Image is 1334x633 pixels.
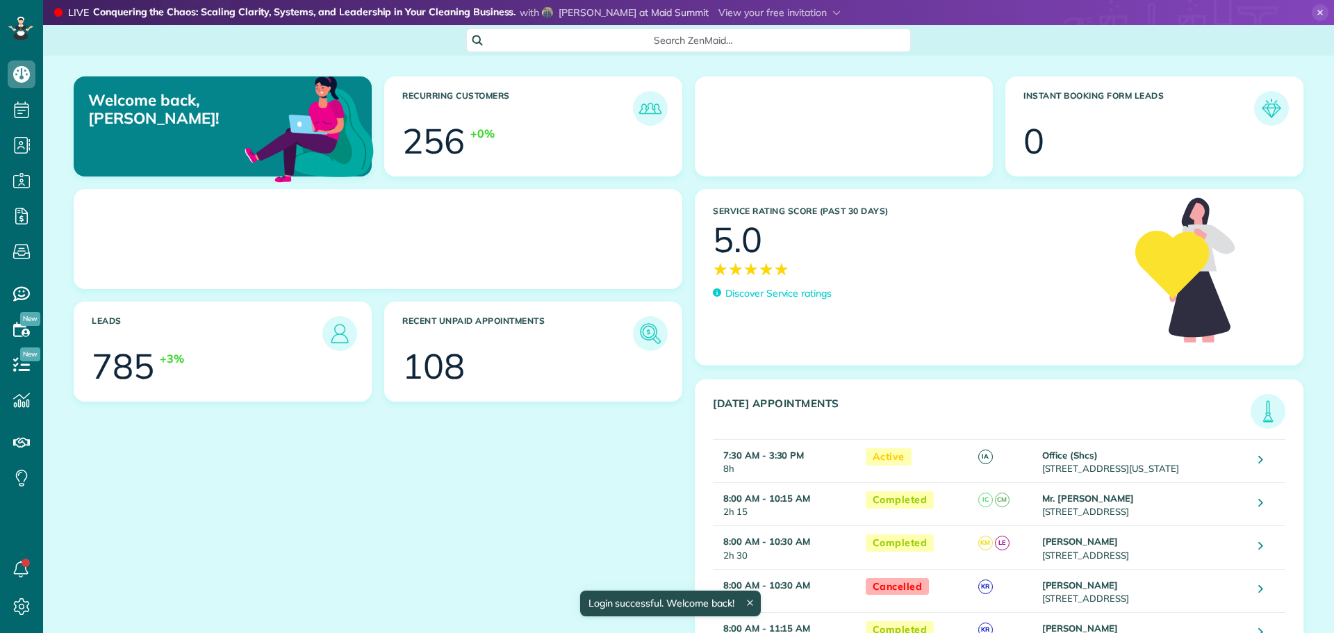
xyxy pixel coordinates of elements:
h3: Leads [92,316,322,351]
strong: [PERSON_NAME] [1042,536,1119,547]
div: 256 [402,124,465,158]
div: 5.0 [713,222,762,257]
span: IA [978,450,993,464]
span: Completed [866,534,934,552]
td: 2h 30 [713,569,859,612]
div: 0 [1023,124,1044,158]
span: Active [866,448,912,466]
span: ★ [713,257,728,281]
span: New [20,347,40,361]
a: Discover Service ratings [713,286,832,301]
td: [STREET_ADDRESS][US_STATE] [1039,440,1249,483]
span: ★ [759,257,774,281]
span: KR [978,579,993,594]
strong: Office (Shcs) [1042,450,1098,461]
h3: Instant Booking Form Leads [1023,91,1254,126]
span: IC [978,493,993,507]
span: Cancelled [866,578,930,595]
img: icon_unpaid_appointments-47b8ce3997adf2238b356f14209ab4cced10bd1f174958f3ca8f1d0dd7fffeee.png [636,320,664,347]
p: Discover Service ratings [725,286,832,301]
strong: Conquering the Chaos: Scaling Clarity, Systems, and Leadership in Your Cleaning Business. [93,6,516,20]
strong: 7:30 AM - 3:30 PM [723,450,804,461]
h3: [DATE] Appointments [713,397,1251,429]
td: [STREET_ADDRESS] [1039,483,1249,526]
span: with [520,6,539,19]
span: CM [995,493,1010,507]
div: 785 [92,349,154,384]
td: 2h 15 [713,483,859,526]
span: Completed [866,491,934,509]
span: ★ [774,257,789,281]
span: ★ [728,257,743,281]
td: 8h [713,440,859,483]
p: Welcome back, [PERSON_NAME]! [88,91,277,128]
td: [STREET_ADDRESS] [1039,569,1249,612]
span: ★ [743,257,759,281]
td: 2h 30 [713,526,859,569]
span: [PERSON_NAME] at Maid Summit [559,6,709,19]
h3: Recent unpaid appointments [402,316,633,351]
strong: 8:00 AM - 10:15 AM [723,493,810,504]
img: icon_form_leads-04211a6a04a5b2264e4ee56bc0799ec3eb69b7e499cbb523a139df1d13a81ae0.png [1258,94,1285,122]
h3: Service Rating score (past 30 days) [713,206,1121,216]
span: New [20,312,40,326]
img: icon_todays_appointments-901f7ab196bb0bea1936b74009e4eb5ffbc2d2711fa7634e0d609ed5ef32b18b.png [1254,397,1282,425]
img: icon_leads-1bed01f49abd5b7fead27621c3d59655bb73ed531f8eeb49469d10e621d6b896.png [326,320,354,347]
div: 108 [402,349,465,384]
strong: 8:00 AM - 10:30 AM [723,536,810,547]
img: icon_recurring_customers-cf858462ba22bcd05b5a5880d41d6543d210077de5bb9ebc9590e49fd87d84ed.png [636,94,664,122]
div: +0% [470,126,495,142]
strong: [PERSON_NAME] [1042,579,1119,591]
strong: 8:00 AM - 10:30 AM [723,579,810,591]
div: Login successful. Welcome back! [579,591,760,616]
img: mike-callahan-312aff9392a7ed3f5befeea4d09099ad38ccb41c0d99b558844361c8a030ad45.jpg [542,7,553,18]
img: dashboard_welcome-42a62b7d889689a78055ac9021e634bf52bae3f8056760290aed330b23ab8690.png [242,60,377,195]
td: [STREET_ADDRESS] [1039,526,1249,569]
div: +3% [160,351,184,367]
span: KM [978,536,993,550]
span: LE [995,536,1010,550]
strong: Mr. [PERSON_NAME] [1042,493,1134,504]
h3: Recurring Customers [402,91,633,126]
